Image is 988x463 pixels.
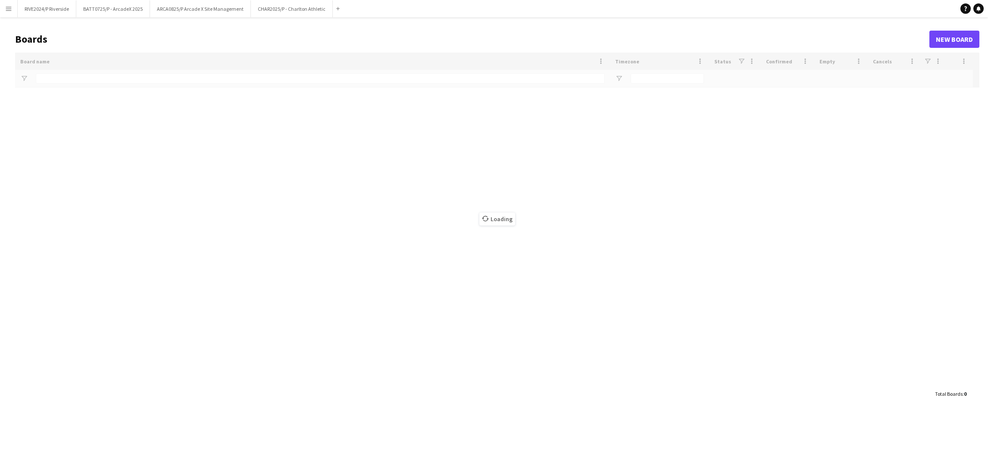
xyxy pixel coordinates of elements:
h1: Boards [15,33,929,46]
button: ARCA0825/P Arcade X Site Management [150,0,251,17]
button: RIVE2024/P Riverside [18,0,76,17]
span: Total Boards [935,391,963,397]
button: CHAR2025/P - Charlton Athletic [251,0,333,17]
a: New Board [929,31,979,48]
span: 0 [964,391,966,397]
button: BATT0725/P - ArcadeX 2025 [76,0,150,17]
div: : [935,385,966,402]
span: Loading [479,213,515,225]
